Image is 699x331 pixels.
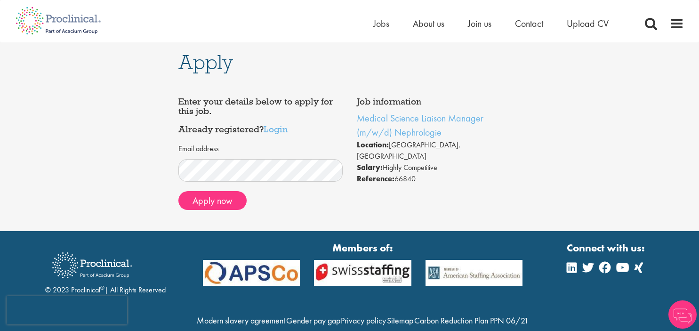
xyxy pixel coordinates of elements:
[307,260,418,286] img: APSCo
[286,315,340,326] a: Gender pay gap
[341,315,386,326] a: Privacy policy
[178,191,247,210] button: Apply now
[357,162,521,173] li: Highly Competitive
[357,112,483,138] a: Medical Science Liaison Manager (m/w/d) Nephrologie
[357,139,521,162] li: [GEOGRAPHIC_DATA], [GEOGRAPHIC_DATA]
[413,17,444,30] a: About us
[357,97,521,106] h4: Job information
[357,140,389,150] strong: Location:
[357,174,394,184] strong: Reference:
[197,315,285,326] a: Modern slavery agreement
[567,17,609,30] a: Upload CV
[373,17,389,30] a: Jobs
[7,296,127,324] iframe: reCAPTCHA
[468,17,491,30] a: Join us
[196,260,307,286] img: APSCo
[668,300,697,329] img: Chatbot
[357,173,521,185] li: 66840
[45,245,166,296] div: © 2023 Proclinical | All Rights Reserved
[387,315,413,326] a: Sitemap
[264,123,288,135] a: Login
[515,17,543,30] a: Contact
[414,315,529,326] a: Carbon Reduction Plan PPN 06/21
[357,162,383,172] strong: Salary:
[203,241,523,255] strong: Members of:
[178,49,233,75] span: Apply
[178,97,343,134] h4: Enter your details below to apply for this job. Already registered?
[178,144,219,154] label: Email address
[567,241,647,255] strong: Connect with us:
[418,260,530,286] img: APSCo
[100,284,104,291] sup: ®
[45,246,139,285] img: Proclinical Recruitment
